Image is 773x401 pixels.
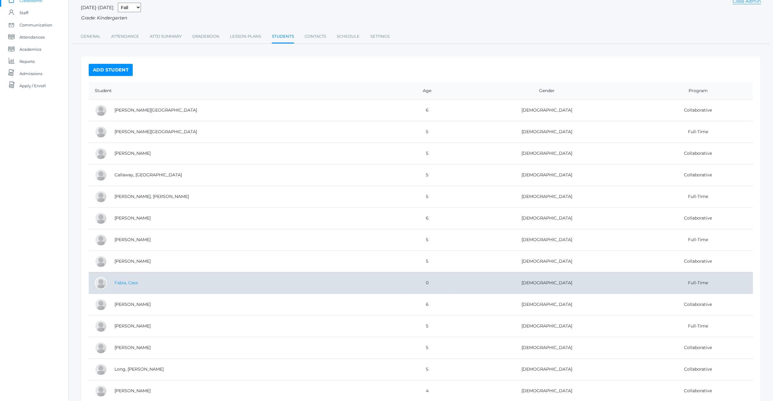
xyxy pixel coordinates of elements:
[638,186,753,207] td: Full-Time
[115,258,151,264] a: [PERSON_NAME]
[399,294,451,315] td: 6
[451,251,638,272] td: [DEMOGRAPHIC_DATA]
[451,358,638,380] td: [DEMOGRAPHIC_DATA]
[451,272,638,294] td: [DEMOGRAPHIC_DATA]
[451,121,638,143] td: [DEMOGRAPHIC_DATA]
[451,164,638,186] td: [DEMOGRAPHIC_DATA]
[638,143,753,164] td: Collaborative
[95,320,107,332] div: Gabriella Gianna Guerra
[638,121,753,143] td: Full-Time
[399,186,451,207] td: 5
[399,207,451,229] td: 6
[192,30,219,43] a: Gradebook
[115,366,164,372] a: Long, [PERSON_NAME]
[638,207,753,229] td: Collaborative
[638,164,753,186] td: Collaborative
[451,229,638,251] td: [DEMOGRAPHIC_DATA]
[95,147,107,160] div: Lee Blasman
[399,164,451,186] td: 5
[451,315,638,337] td: [DEMOGRAPHIC_DATA]
[399,229,451,251] td: 5
[95,255,107,268] div: Nathan Dishchekenian
[81,5,114,10] span: [DATE]-[DATE]
[19,55,35,67] span: Reports
[150,30,182,43] a: Attd Summary
[95,342,107,354] div: Christopher Ip
[95,191,107,203] div: Luna Cardenas
[95,277,107,289] div: Cass Fabia
[95,169,107,181] div: Kiel Callaway
[115,194,189,199] a: [PERSON_NAME], [PERSON_NAME]
[399,251,451,272] td: 5
[451,143,638,164] td: [DEMOGRAPHIC_DATA]
[451,337,638,358] td: [DEMOGRAPHIC_DATA]
[115,215,151,221] a: [PERSON_NAME]
[399,337,451,358] td: 5
[95,126,107,138] div: Jordan Bell
[95,363,107,375] div: Wren Long
[399,143,451,164] td: 5
[95,234,107,246] div: Olivia Dainko
[19,31,45,43] span: Attendances
[115,280,138,285] a: Fabia, Cass
[638,294,753,315] td: Collaborative
[399,121,451,143] td: 5
[89,64,133,76] a: Add Student
[111,30,139,43] a: Attendance
[451,99,638,121] td: [DEMOGRAPHIC_DATA]
[81,15,761,22] div: Grade: Kindergarten
[272,30,294,43] a: Students
[115,345,151,350] a: [PERSON_NAME]
[19,43,41,55] span: Academics
[115,129,197,134] a: [PERSON_NAME][GEOGRAPHIC_DATA]
[451,186,638,207] td: [DEMOGRAPHIC_DATA]
[399,272,451,294] td: 0
[115,150,151,156] a: [PERSON_NAME]
[115,237,151,242] a: [PERSON_NAME]
[89,82,399,100] th: Student
[19,7,28,19] span: Staff
[115,172,182,178] a: Callaway, [GEOGRAPHIC_DATA]
[19,67,42,80] span: Admissions
[399,82,451,100] th: Age
[399,315,451,337] td: 5
[399,358,451,380] td: 5
[638,315,753,337] td: Full-Time
[19,19,52,31] span: Communication
[19,80,46,92] span: Apply / Enroll
[638,251,753,272] td: Collaborative
[638,272,753,294] td: Full-Time
[305,30,326,43] a: Contacts
[115,323,151,329] a: [PERSON_NAME]
[95,104,107,116] div: Charlotte Bair
[115,302,151,307] a: [PERSON_NAME]
[451,207,638,229] td: [DEMOGRAPHIC_DATA]
[115,107,197,113] a: [PERSON_NAME][GEOGRAPHIC_DATA]
[95,299,107,311] div: Isaac Gregorchuk
[337,30,360,43] a: Schedule
[638,337,753,358] td: Collaborative
[115,388,151,393] a: [PERSON_NAME]
[638,82,753,100] th: Program
[638,229,753,251] td: Full-Time
[399,99,451,121] td: 6
[230,30,261,43] a: Lesson Plans
[370,30,390,43] a: Settings
[451,294,638,315] td: [DEMOGRAPHIC_DATA]
[95,385,107,397] div: Levi Lopez
[638,358,753,380] td: Collaborative
[81,30,101,43] a: General
[95,212,107,224] div: Teddy Dahlstrom
[451,82,638,100] th: Gender
[638,99,753,121] td: Collaborative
